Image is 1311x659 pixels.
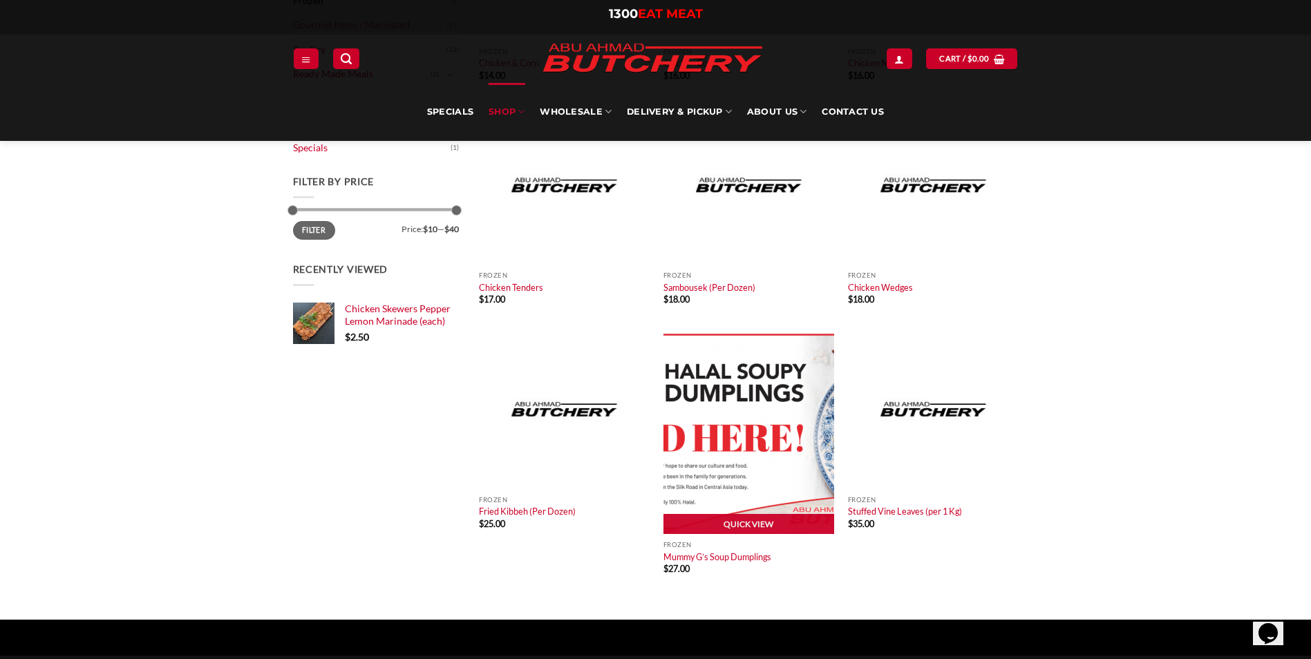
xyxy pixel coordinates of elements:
[345,303,459,328] a: Chicken Skewers Pepper Lemon Marinade (each)
[479,294,505,305] bdi: 17.00
[479,518,484,529] span: $
[663,329,834,534] img: Mummy G's Soup Dumplings
[479,271,650,279] p: Frozen
[451,137,459,158] span: (1)
[489,83,525,141] a: SHOP
[1253,604,1297,645] iframe: chat widget
[848,271,1019,279] p: Frozen
[479,329,650,489] img: Placeholder
[540,83,612,141] a: Wholesale
[609,6,638,21] span: 1300
[848,496,1019,504] p: Frozen
[333,48,359,68] a: Search
[663,282,755,293] a: Sambousek (Per Dozen)
[663,271,834,279] p: Frozen
[663,563,690,574] bdi: 27.00
[848,329,1019,489] img: Placeholder
[345,331,369,343] bdi: 2.50
[609,6,703,21] a: 1300EAT MEAT
[444,224,459,234] span: $40
[479,294,484,305] span: $
[848,106,1019,265] img: Placeholder
[293,175,375,187] span: Filter by price
[663,294,668,305] span: $
[345,331,350,343] span: $
[479,496,650,504] p: Frozen
[479,518,505,529] bdi: 25.00
[822,83,884,141] a: Contact Us
[627,83,732,141] a: Delivery & Pickup
[423,224,437,234] span: $10
[663,563,668,574] span: $
[293,136,451,160] a: Specials
[663,541,834,548] p: Frozen
[663,551,771,562] a: Mummy G’s Soup Dumplings
[848,518,853,529] span: $
[968,52,972,65] span: $
[848,518,874,529] bdi: 35.00
[926,48,1017,68] a: View cart
[848,282,913,293] a: Chicken Wedges
[293,221,335,240] button: Filter
[638,6,703,21] span: EAT MEAT
[663,294,690,305] bdi: 18.00
[747,83,807,141] a: About Us
[293,221,459,233] div: Price: —
[848,294,874,305] bdi: 18.00
[531,35,773,83] img: Abu Ahmad Butchery
[663,106,834,265] img: Placeholder
[968,54,990,63] bdi: 0.00
[427,83,473,141] a: Specials
[345,303,451,327] span: Chicken Skewers Pepper Lemon Marinade (each)
[887,48,912,68] a: Login
[848,506,962,517] a: Stuffed Vine Leaves (per 1 Kg)
[663,514,834,535] a: Quick View
[294,48,319,68] a: Menu
[479,282,543,293] a: Chicken Tenders
[479,506,576,517] a: Fried Kibbeh (Per Dozen)
[848,294,853,305] span: $
[939,52,989,65] span: Cart /
[293,263,388,275] span: Recently Viewed
[479,106,650,265] img: Placeholder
